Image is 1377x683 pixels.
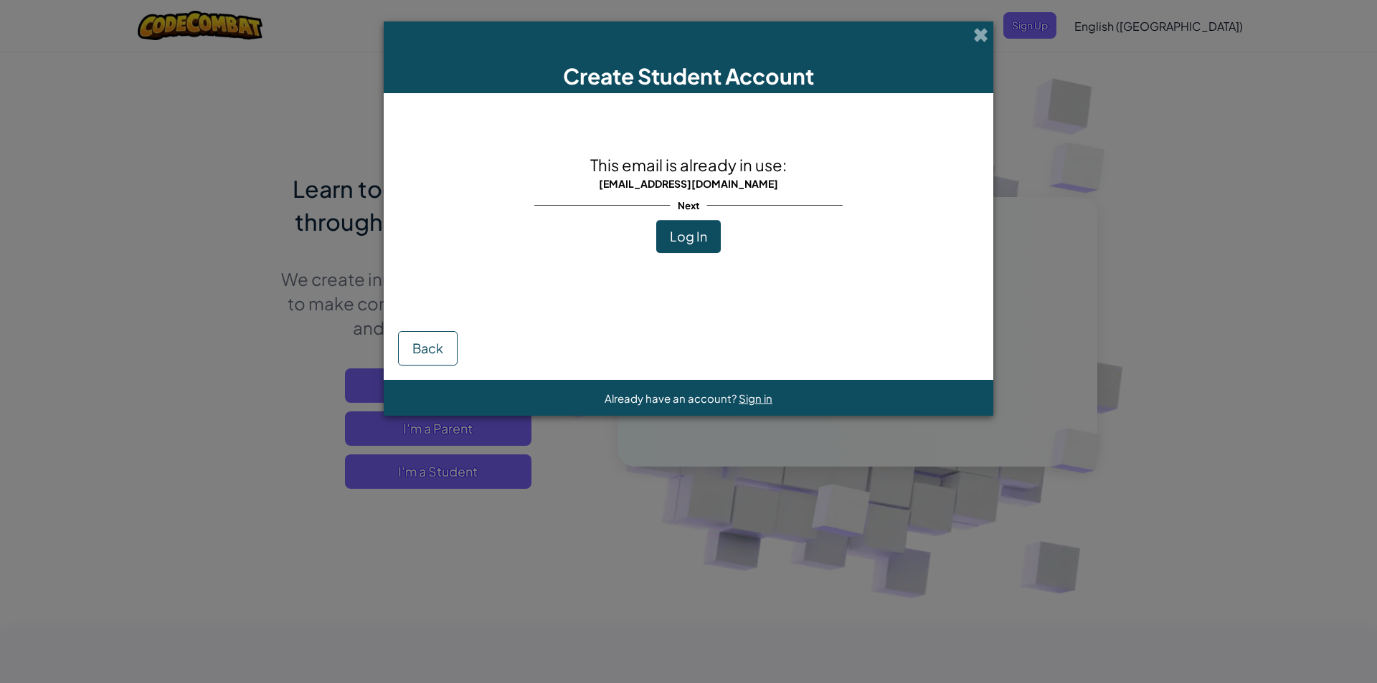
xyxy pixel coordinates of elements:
[671,195,707,216] span: Next
[563,62,814,90] span: Create Student Account
[398,331,458,366] button: Back
[605,391,739,405] span: Already have an account?
[412,340,443,356] span: Back
[590,155,787,175] span: This email is already in use:
[670,228,707,244] span: Log In
[656,220,721,253] button: Log In
[599,177,778,190] span: [EMAIL_ADDRESS][DOMAIN_NAME]
[739,391,772,405] a: Sign in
